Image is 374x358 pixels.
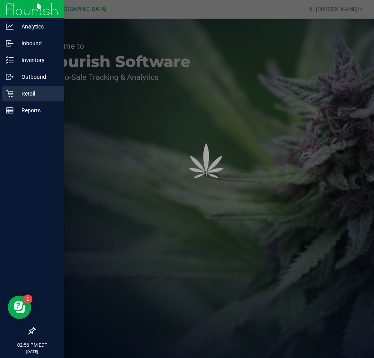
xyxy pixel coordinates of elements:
[6,56,14,64] inline-svg: Inventory
[6,73,14,81] inline-svg: Outbound
[14,55,61,65] p: Inventory
[6,39,14,47] inline-svg: Inbound
[14,22,61,31] p: Analytics
[14,106,61,115] p: Reports
[8,296,31,319] iframe: Resource center
[6,90,14,97] inline-svg: Retail
[6,23,14,30] inline-svg: Analytics
[23,294,32,304] iframe: Resource center unread badge
[4,349,61,354] p: [DATE]
[4,342,61,349] p: 02:56 PM EDT
[14,89,61,98] p: Retail
[6,106,14,114] inline-svg: Reports
[14,72,61,82] p: Outbound
[14,39,61,48] p: Inbound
